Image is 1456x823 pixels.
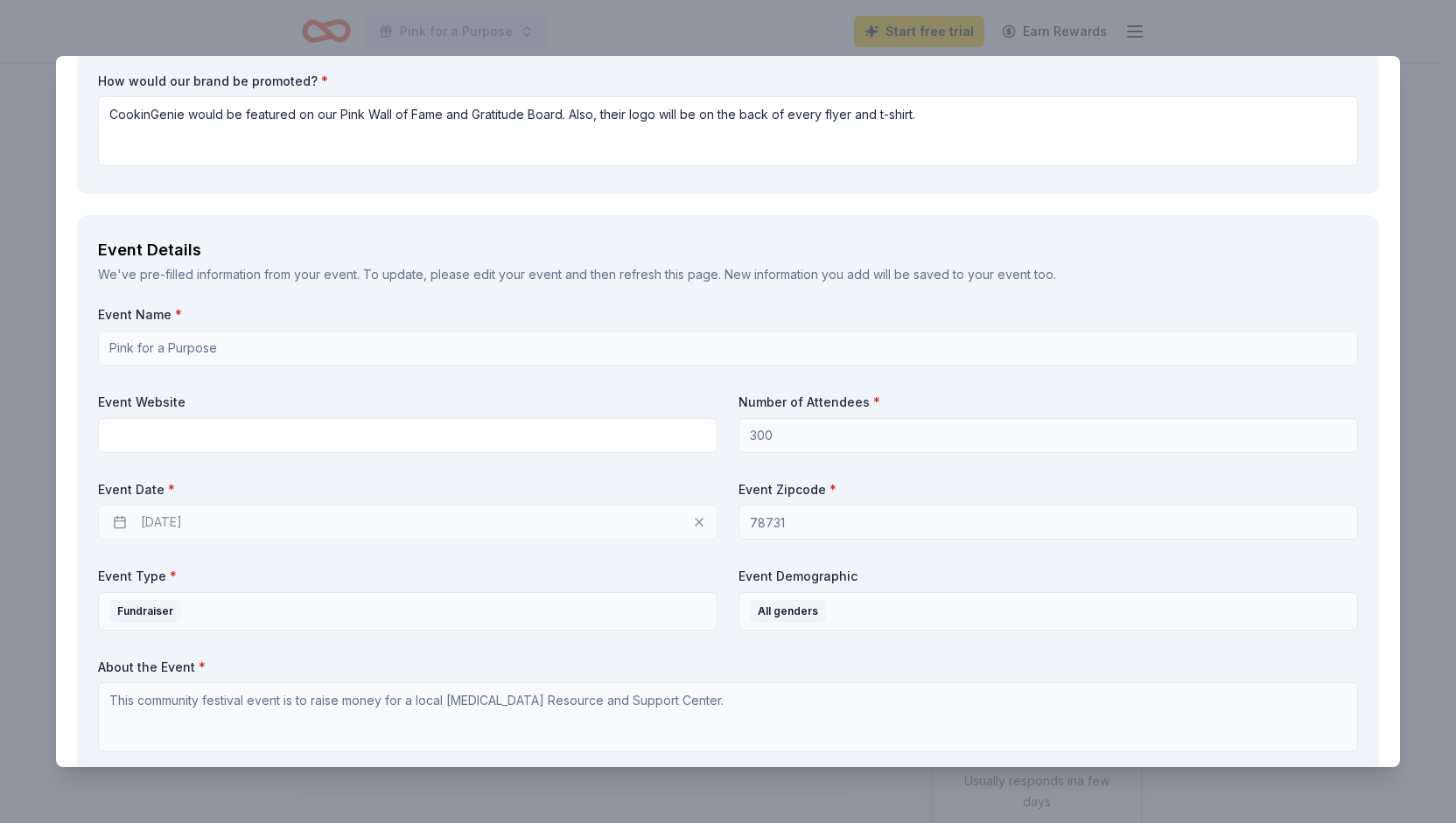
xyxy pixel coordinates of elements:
[98,481,717,499] label: Event Date
[738,481,1358,499] label: Event Zipcode
[98,568,717,585] label: Event Type
[98,682,1358,752] textarea: This community festival event is to raise money for a local [MEDICAL_DATA] Resource and Support C...
[98,306,1358,324] label: Event Name
[738,592,1358,631] button: All genders
[98,96,1358,166] textarea: CookinGenie would be featured on our Pink Wall of Fame and Gratitude Board. Also, their logo will...
[98,592,717,631] button: Fundraiser
[98,73,1358,90] label: How would our brand be promoted?
[98,236,1358,264] div: Event Details
[738,568,1358,585] label: Event Demographic
[98,264,1358,285] div: We've pre-filled information from your event. To update, please edit your event and then refresh ...
[98,659,1358,676] label: About the Event
[98,394,717,411] label: Event Website
[738,394,1358,411] label: Number of Attendees
[750,600,826,623] div: All genders
[109,600,181,623] div: Fundraiser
